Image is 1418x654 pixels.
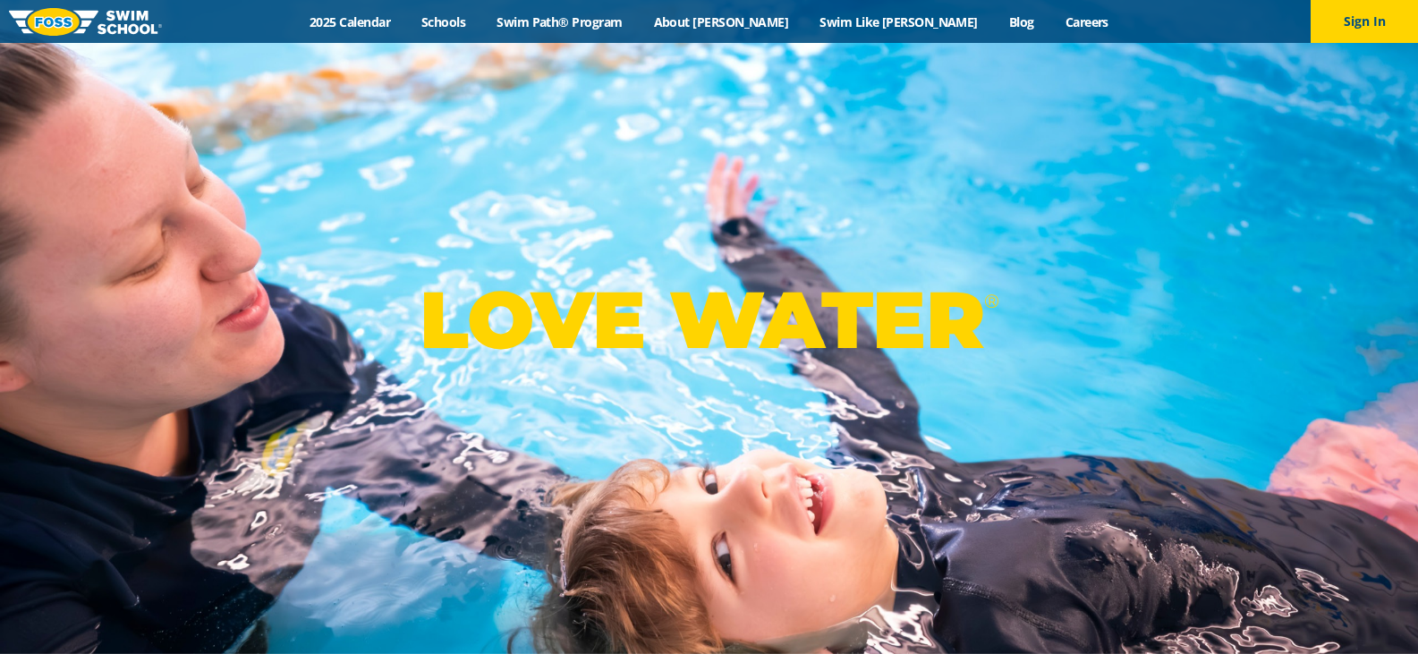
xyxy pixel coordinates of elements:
[804,13,994,30] a: Swim Like [PERSON_NAME]
[993,13,1049,30] a: Blog
[1049,13,1124,30] a: Careers
[406,13,481,30] a: Schools
[984,290,998,312] sup: ®
[9,8,162,36] img: FOSS Swim School Logo
[294,13,406,30] a: 2025 Calendar
[481,13,638,30] a: Swim Path® Program
[420,272,998,368] p: LOVE WATER
[638,13,804,30] a: About [PERSON_NAME]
